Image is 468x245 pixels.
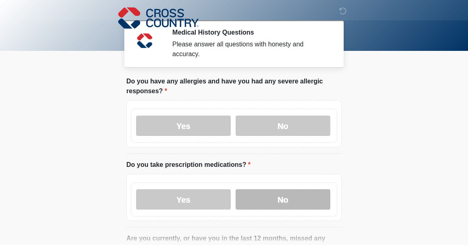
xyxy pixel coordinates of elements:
[236,189,330,210] label: No
[136,189,231,210] label: Yes
[126,160,251,170] label: Do you take prescription medications?
[126,77,342,96] label: Do you have any allergies and have you had any severe allergic responses?
[236,116,330,136] label: No
[172,39,329,59] div: Please answer all questions with honesty and accuracy.
[118,6,199,30] img: Cross Country Logo
[132,28,157,53] img: Agent Avatar
[136,116,231,136] label: Yes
